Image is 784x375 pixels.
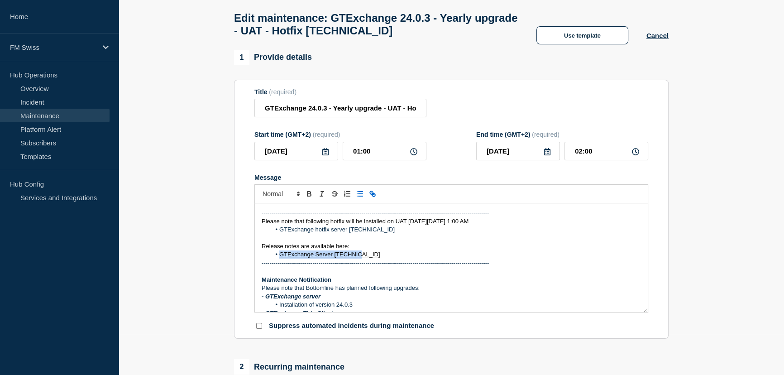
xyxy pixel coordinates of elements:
[476,142,560,160] input: YYYY-MM-DD
[564,142,648,160] input: HH:MM
[254,142,338,160] input: YYYY-MM-DD
[258,188,303,199] span: Font size
[234,50,312,65] div: Provide details
[262,243,349,250] span: Release notes are available here:
[262,293,320,300] em: - GTExchange server
[254,174,648,181] div: Message
[269,322,434,330] p: Suppress automated incidents during maintenance
[10,43,97,51] p: FM Swiss
[366,188,379,199] button: Toggle link
[536,26,628,44] button: Use template
[354,188,366,199] button: Toggle bulleted list
[254,131,426,138] div: Start time (GMT+2)
[532,131,559,138] span: (required)
[262,310,333,317] em: - GTExchange Thin Client
[343,142,426,160] input: HH:MM
[269,88,296,96] span: (required)
[234,359,249,375] span: 2
[313,131,340,138] span: (required)
[279,251,380,258] a: GTExchange Server [TECHNICAL_ID]
[328,188,341,199] button: Toggle strikethrough text
[234,359,344,375] div: Recurring maintenance
[255,203,648,312] div: Message
[646,32,669,39] button: Cancel
[303,188,316,199] button: Toggle bold text
[234,12,518,37] h1: Edit maintenance: GTExchange 24.0.3 - Yearly upgrade - UAT - Hotfix [TECHNICAL_ID]
[256,323,262,329] input: Suppress automated incidents during maintenance
[271,301,641,309] li: Installation of version 24.0.3
[262,218,468,225] span: Please note that following hotfix will be installed on UAT [DATE][DATE] 1:00 AM
[271,226,641,234] li: GTExchange hotfix server [TECHNICAL_ID]
[254,99,426,117] input: Title
[262,276,331,283] strong: Maintenance Notification
[341,188,354,199] button: Toggle ordered list
[262,284,641,292] p: Please note that Bottomline has planned following upgrades:
[254,88,426,96] div: Title
[262,209,641,217] p: -------------------------------------------------------------------------------------------------...
[476,131,648,138] div: End time (GMT+2)
[316,188,328,199] button: Toggle italic text
[234,50,249,65] span: 1
[262,259,641,267] p: -------------------------------------------------------------------------------------------------...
